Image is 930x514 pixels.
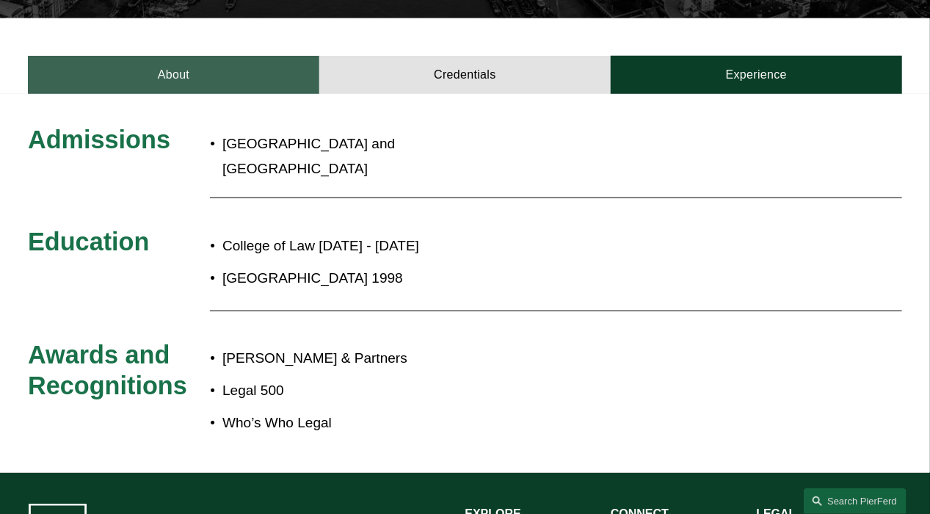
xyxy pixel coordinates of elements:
span: Awards and Recognitions [28,341,187,399]
p: Who’s Who Legal [222,410,793,435]
a: Credentials [319,56,611,93]
span: Admissions [28,126,170,153]
a: Search this site [804,488,907,514]
span: Education [28,228,149,256]
a: About [28,56,319,93]
p: [PERSON_NAME] & Partners [222,346,793,371]
p: [GEOGRAPHIC_DATA] and [GEOGRAPHIC_DATA] [222,131,538,182]
a: Experience [611,56,902,93]
p: [GEOGRAPHIC_DATA] 1998 [222,266,793,291]
p: Legal 500 [222,378,793,403]
p: College of Law [DATE] - [DATE] [222,234,793,258]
